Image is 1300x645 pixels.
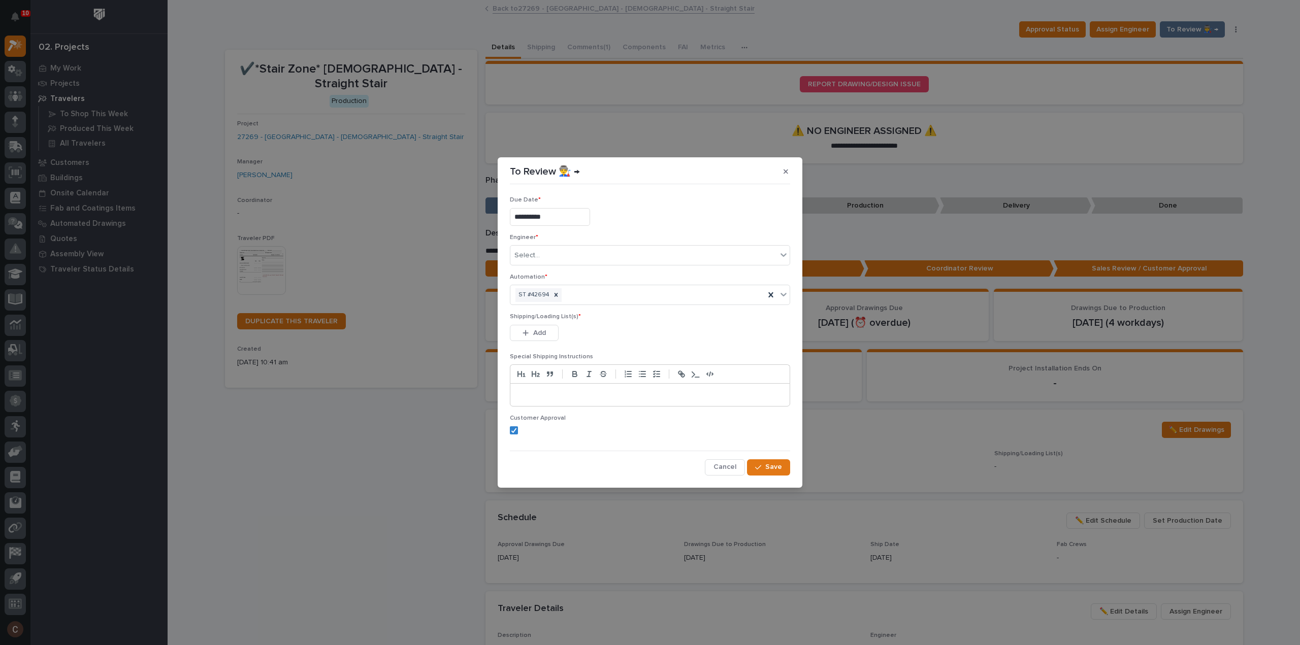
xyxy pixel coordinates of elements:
p: To Review 👨‍🏭 → [510,165,580,178]
span: Automation [510,274,547,280]
button: Add [510,325,559,341]
div: ST #42694 [515,288,550,302]
span: Due Date [510,197,541,203]
span: Special Shipping Instructions [510,354,593,360]
span: Cancel [713,462,736,471]
span: Shipping/Loading List(s) [510,314,581,320]
span: Engineer [510,234,538,241]
span: Save [765,462,782,471]
button: Save [747,459,790,476]
div: Select... [514,250,540,261]
span: Customer Approval [510,415,566,421]
span: Add [533,328,546,337]
button: Cancel [705,459,745,476]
